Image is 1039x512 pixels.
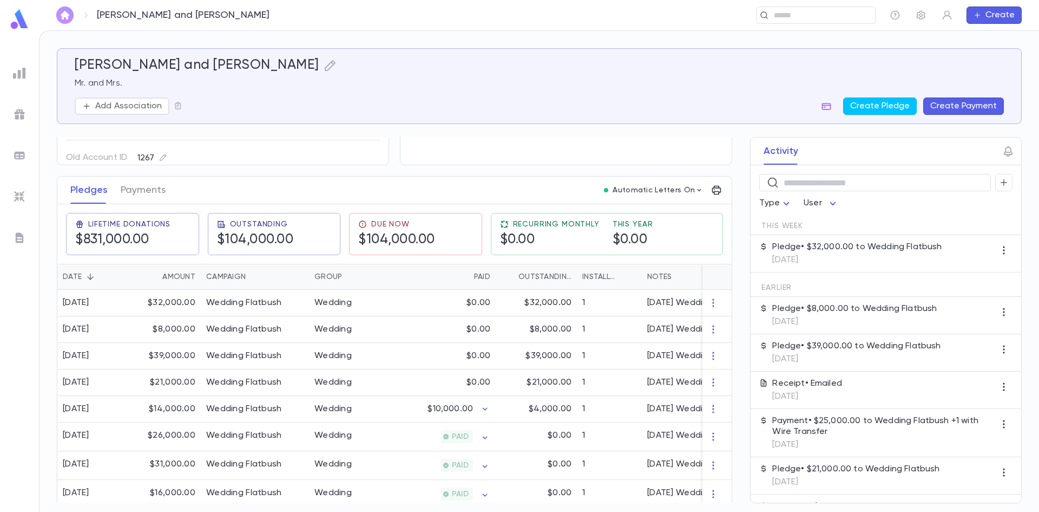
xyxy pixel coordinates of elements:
div: [DATE] [63,324,89,335]
p: [DATE] [772,477,939,488]
button: Payments [121,177,166,204]
span: User [804,199,822,208]
div: Amount [130,264,201,290]
p: Pledge • $8,000.00 to Wedding Flatbush [772,303,937,314]
div: Wedding [314,404,352,414]
div: Campaign [206,264,246,290]
div: 1 [577,343,642,370]
div: $26,000.00 [130,423,201,451]
h5: $0.00 [613,232,653,248]
div: [DATE] [63,488,89,498]
div: Wedding Flatbush [206,351,281,361]
p: $8,000.00 [530,324,571,335]
div: Wedding Flatbush [206,377,281,388]
img: campaigns_grey.99e729a5f7ee94e3726e6486bddda8f1.svg [13,108,26,121]
button: Sort [457,268,474,286]
div: [DATE] [63,404,89,414]
div: [DATE] [63,351,89,361]
p: $0.00 [466,377,490,388]
div: Group [309,264,390,290]
div: $31,000.00 [130,451,201,480]
span: Outstanding [230,220,288,229]
img: batches_grey.339ca447c9d9533ef1741baa751efc33.svg [13,149,26,162]
p: Mr. and Mrs. [75,78,1004,89]
p: $4,000.00 [529,404,571,414]
button: Sort [145,268,162,286]
div: Wedding Flatbush [206,430,281,441]
p: [DATE] [772,354,941,365]
span: PAID [448,461,473,470]
div: Wedding [314,324,352,335]
div: 1 [577,316,642,343]
h5: $104,000.00 [217,232,294,248]
div: [DATE] [63,297,89,308]
button: Create [966,7,1022,24]
div: Date [63,264,82,290]
img: letters_grey.7941b92b52307dd3b8a917253454ce1c.svg [13,231,26,244]
div: [DATE] Weddings [647,430,718,441]
div: Paid [390,264,496,290]
div: Installments [582,264,619,290]
p: $0.00 [466,297,490,308]
div: Campaign [201,264,309,290]
button: Pledges [70,177,108,204]
h5: $0.00 [500,232,600,248]
div: $21,000.00 [130,370,201,396]
div: Wedding Flatbush [206,324,281,335]
div: 1 [577,451,642,480]
p: $0.00 [466,324,490,335]
div: $16,000.00 [130,480,201,509]
div: [DATE] Weddings [647,377,718,388]
h5: $104,000.00 [358,232,435,248]
button: Add Association [75,98,169,115]
p: Receipt • Emailed [772,378,842,389]
button: Activity [764,138,798,165]
span: Type [759,199,780,208]
div: Notes [647,264,672,290]
p: Payment • $25,000.00 to Wedding Flatbush +1 with Wire Transfer [772,416,995,437]
p: [PERSON_NAME] and [PERSON_NAME] [97,9,270,21]
span: Lifetime Donations [88,220,170,229]
div: Wedding [314,297,352,308]
div: Wedding [314,459,352,470]
button: Create Pledge [843,98,917,115]
button: Sort [246,268,263,286]
div: [DATE] Weddings [647,351,718,361]
div: Wedding [314,377,352,388]
div: Wedding Flatbush [206,297,281,308]
span: Recurring Monthly [513,220,600,229]
p: Add Association [95,101,162,112]
h5: $831,000.00 [75,232,170,248]
p: $32,000.00 [524,297,571,308]
div: Wedding [314,488,352,498]
h5: [PERSON_NAME] and [PERSON_NAME] [75,57,319,74]
div: Wedding Flatbush [206,404,281,414]
div: Group [314,264,342,290]
div: [DATE] [63,377,89,388]
div: Wedding Flatbush [206,488,281,498]
div: [DATE] Weddings [647,404,718,414]
p: Pledge • $32,000.00 to Wedding Flatbush [772,242,942,252]
div: User [804,193,839,214]
button: Sort [342,268,359,286]
p: [DATE] [772,316,937,327]
p: $0.00 [466,351,490,361]
div: $8,000.00 [130,316,201,343]
p: $21,000.00 [527,377,571,388]
p: Old Account ID [66,149,128,166]
div: 1 [577,290,642,316]
div: Wedding [314,351,352,361]
p: $0.00 [548,488,571,498]
p: $0.00 [548,459,571,470]
div: [DATE] Weddings [647,297,718,308]
img: home_white.a664292cf8c1dea59945f0da9f25487c.svg [58,11,71,20]
p: [DATE] [772,391,842,402]
img: reports_grey.c525e4749d1bce6a11f5fe2a8de1b229.svg [13,67,26,80]
div: Installments [577,264,642,290]
button: Automatic Letters On [600,183,708,198]
div: Amount [162,264,195,290]
span: This Week [761,222,803,230]
div: 1 [577,423,642,451]
div: 1 [577,396,642,423]
div: Wedding [314,430,352,441]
